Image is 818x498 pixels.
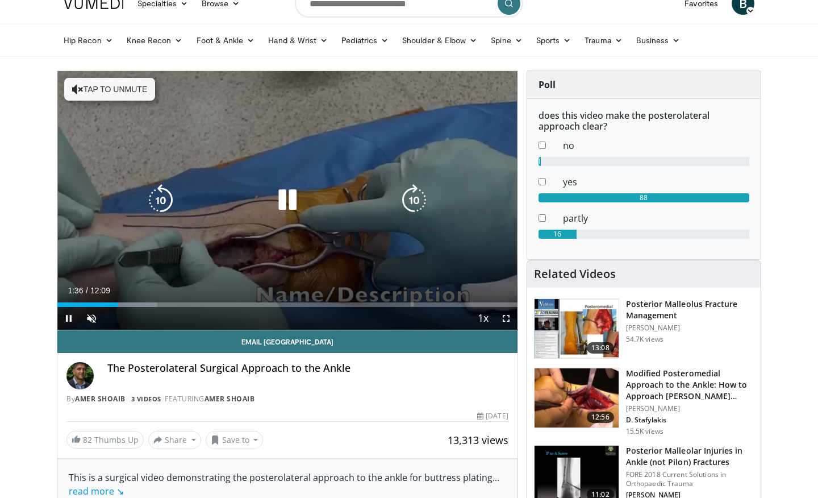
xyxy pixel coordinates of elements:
span: 13,313 views [448,433,508,447]
h4: Related Videos [534,267,616,281]
div: By FEATURING [66,394,508,404]
span: 12:56 [587,412,614,423]
dd: no [554,139,758,152]
a: 3 Videos [127,394,165,404]
button: Playback Rate [472,307,495,330]
h6: does this video make the posterolateral approach clear? [539,110,749,132]
a: Pediatrics [335,29,395,52]
a: Foot & Ankle [190,29,262,52]
p: [PERSON_NAME] [626,323,754,333]
button: Tap to unmute [64,78,155,101]
a: Trauma [578,29,629,52]
div: [DATE] [477,411,508,421]
a: read more ↘ [69,485,124,497]
button: Save to [206,431,264,449]
button: Pause [57,307,80,330]
span: 82 [83,434,92,445]
a: 12:56 Modified Posteromedial Approach to the Ankle: How to Approach [PERSON_NAME]… [PERSON_NAME] ... [534,368,754,436]
h4: The Posterolateral Surgical Approach to the Ankle [107,362,508,375]
span: 1:36 [68,286,83,295]
a: Email [GEOGRAPHIC_DATA] [57,330,517,353]
a: Hip Recon [57,29,120,52]
img: Avatar [66,362,94,389]
h3: Modified Posteromedial Approach to the Ankle: How to Approach [PERSON_NAME]… [626,368,754,402]
h3: Posterior Malleolus Fracture Management [626,298,754,321]
a: Spine [484,29,529,52]
span: ... [69,471,499,497]
dd: partly [554,211,758,225]
button: Fullscreen [495,307,517,330]
p: [PERSON_NAME] [626,404,754,413]
span: / [86,286,88,295]
span: 12:09 [90,286,110,295]
button: Unmute [80,307,103,330]
p: 15.5K views [626,427,663,436]
a: Business [629,29,687,52]
div: This is a surgical video demonstrating the posterolateral approach to the ankle for buttress plating [69,471,506,498]
h3: Posterior Malleolar Injuries in Ankle (not Pilon) Fractures [626,445,754,468]
video-js: Video Player [57,71,517,330]
a: Sports [529,29,578,52]
a: Hand & Wrist [261,29,335,52]
button: Share [148,431,201,449]
div: 1 [539,157,541,166]
img: 50e07c4d-707f-48cd-824d-a6044cd0d074.150x105_q85_crop-smart_upscale.jpg [535,299,619,358]
p: 54.7K views [626,335,663,344]
a: 82 Thumbs Up [66,431,144,449]
div: 16 [539,230,577,239]
a: Knee Recon [120,29,190,52]
p: FORE 2018 Current Solutions in Orthopaedic Trauma [626,470,754,488]
a: Shoulder & Elbow [395,29,484,52]
a: amer shoaib [204,394,255,404]
div: 88 [539,193,749,202]
img: ae8508ed-6896-40ca-bae0-71b8ded2400a.150x105_q85_crop-smart_upscale.jpg [535,368,619,428]
dd: yes [554,175,758,189]
a: 13:08 Posterior Malleolus Fracture Management [PERSON_NAME] 54.7K views [534,298,754,359]
strong: Poll [539,78,556,91]
span: 13:08 [587,342,614,354]
p: D. Stafylakis [626,416,754,425]
a: amer shoaib [75,394,126,404]
div: Progress Bar [57,302,517,307]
